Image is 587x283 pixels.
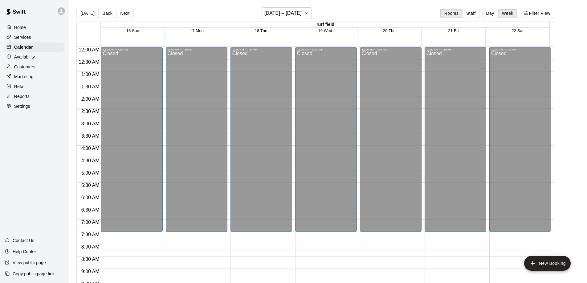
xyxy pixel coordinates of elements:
div: 12:00 AM – 7:30 AM [297,48,355,51]
p: Reports [14,93,30,99]
div: Closed [426,51,484,234]
a: Customers [5,62,64,71]
div: 12:00 AM – 7:30 AM [232,48,290,51]
span: 3:30 AM [80,133,101,139]
p: Customers [14,64,35,70]
div: 12:00 AM – 7:30 AM [426,48,484,51]
a: Reports [5,92,64,101]
span: 1:00 AM [80,72,101,77]
p: Copy public page link [13,271,55,277]
div: Turf field [101,22,549,28]
p: Retail [14,83,26,90]
a: Services [5,33,64,42]
p: Contact Us [13,237,35,244]
span: 7:30 AM [80,232,101,237]
div: Closed [297,51,355,234]
div: 12:00 AM – 7:30 AM [103,48,161,51]
div: Closed [362,51,420,234]
a: Settings [5,102,64,111]
button: Next [116,9,133,18]
p: Calendar [14,44,33,50]
a: Calendar [5,42,64,52]
button: 20 Thu [383,28,396,33]
a: Retail [5,82,64,91]
div: 12:00 AM – 7:30 AM: Closed [166,47,227,232]
button: 17 Mon [190,28,204,33]
span: 12:00 AM [77,47,101,52]
div: Closed [103,51,161,234]
span: 8:30 AM [80,257,101,262]
button: Back [98,9,116,18]
button: [DATE] [76,9,99,18]
h6: [DATE] – [DATE] [264,9,302,18]
button: 18 Tue [255,28,267,33]
p: Availability [14,54,35,60]
span: 7:00 AM [80,220,101,225]
button: 16 Sun [126,28,139,33]
button: add [524,256,571,271]
button: Day [482,9,498,18]
p: Help Center [13,249,36,255]
span: 4:00 AM [80,146,101,151]
div: 12:00 AM – 7:30 AM: Closed [295,47,357,232]
button: Rooms [440,9,463,18]
span: 9:00 AM [80,269,101,274]
button: 19 Wed [318,28,332,33]
button: Filter View [520,9,554,18]
div: 12:00 AM – 7:30 AM [362,48,420,51]
p: Settings [14,103,30,109]
div: 12:00 AM – 7:30 AM: Closed [101,47,162,232]
div: 12:00 AM – 7:30 AM [168,48,226,51]
a: Availability [5,52,64,62]
button: 22 Sat [512,28,524,33]
p: Marketing [14,74,34,80]
div: 12:00 AM – 7:30 AM: Closed [489,47,551,232]
button: [DATE] – [DATE] [262,7,312,19]
span: 5:30 AM [80,183,101,188]
div: Closed [168,51,226,234]
p: Home [14,24,26,30]
a: Home [5,23,64,32]
button: Staff [462,9,480,18]
div: 12:00 AM – 7:30 AM [491,48,549,51]
span: 5:00 AM [80,170,101,176]
button: Week [498,9,517,18]
span: 6:00 AM [80,195,101,200]
div: Closed [491,51,549,234]
div: 12:00 AM – 7:30 AM: Closed [360,47,422,232]
span: 1:30 AM [80,84,101,89]
span: 4:30 AM [80,158,101,163]
button: 21 Fri [448,28,459,33]
span: 2:30 AM [80,109,101,114]
div: 12:00 AM – 7:30 AM: Closed [230,47,292,232]
div: 12:00 AM – 7:30 AM: Closed [425,47,486,232]
span: 3:00 AM [80,121,101,126]
span: 6:30 AM [80,207,101,212]
span: 8:00 AM [80,244,101,249]
span: 2:00 AM [80,96,101,102]
div: Closed [232,51,290,234]
p: View public page [13,260,46,266]
a: Marketing [5,72,64,81]
span: 12:30 AM [77,59,101,65]
p: Services [14,34,31,40]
